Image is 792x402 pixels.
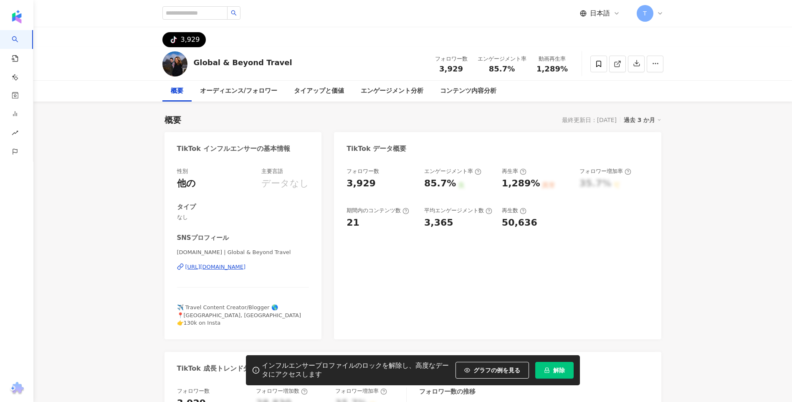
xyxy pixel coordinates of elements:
span: グラフの例を見る [473,367,520,374]
div: 1,289% [502,177,540,190]
div: 性別 [177,168,188,175]
div: [URL][DOMAIN_NAME] [185,263,246,271]
div: 最終更新日：[DATE] [562,117,617,123]
span: 解除 [553,367,565,374]
div: 平均エンゲージメント数 [424,207,492,214]
div: コンテンツ内容分析 [440,86,496,96]
img: KOL Avatar [162,51,187,76]
div: オーディエンス/フォロワー [200,86,277,96]
div: 21 [347,216,359,229]
div: データなし [261,177,309,190]
div: フォロワー数 [435,55,468,63]
div: エンゲージメント率 [424,168,481,175]
div: 再生数 [502,207,526,214]
div: 50,636 [502,216,537,229]
span: ✈️ Travel Content Creator/Blogger 🌎 📍[GEOGRAPHIC_DATA], [GEOGRAPHIC_DATA] 👉130k on Insta [177,304,301,326]
span: rise [12,125,18,143]
div: SNSプロフィール [177,234,229,242]
div: Global & Beyond Travel [194,57,292,68]
div: 動画再生率 [536,55,568,63]
div: エンゲージメント率 [478,55,526,63]
div: フォロワー数 [177,387,210,395]
div: タイアップと価値 [294,86,344,96]
span: [DOMAIN_NAME] | Global & Beyond Travel [177,249,309,256]
div: 主要言語 [261,168,283,175]
button: 解除 [535,362,574,379]
div: TikTok インフルエンサーの基本情報 [177,144,290,153]
span: T [643,9,647,18]
div: 3,929 [347,177,376,190]
div: 他の [177,177,196,190]
div: 85.7% [424,177,456,190]
div: TikTok データ概要 [347,144,406,153]
div: 概要 [164,114,181,126]
a: search [12,30,28,120]
span: 日本語 [590,9,610,18]
div: タイプ [177,203,196,211]
div: 再生率 [502,168,526,175]
span: なし [177,214,309,221]
a: [URL][DOMAIN_NAME] [177,263,309,271]
span: lock [544,367,550,373]
div: 概要 [171,86,183,96]
div: フォロワー増加率 [579,168,631,175]
img: logo icon [10,10,23,23]
div: インフルエンサープロファイルのロックを解除し、高度なデータにアクセスします [262,361,451,379]
div: 期間内のコンテンツ数 [347,207,409,214]
div: フォロワー数 [347,168,379,175]
div: フォロワー増加率 [335,387,387,395]
span: 85.7% [489,65,515,73]
span: 1,289% [536,65,568,73]
span: 3,929 [439,64,463,73]
div: エンゲージメント分析 [361,86,423,96]
button: グラフの例を見る [455,362,529,379]
div: 過去 3 か月 [624,114,661,125]
img: chrome extension [9,382,25,395]
div: 3,365 [424,216,453,229]
span: search [231,10,237,16]
div: フォロワー数の推移 [419,387,476,396]
div: フォロワー増加数 [256,387,308,395]
button: 3,929 [162,32,206,47]
div: 3,929 [181,34,200,46]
